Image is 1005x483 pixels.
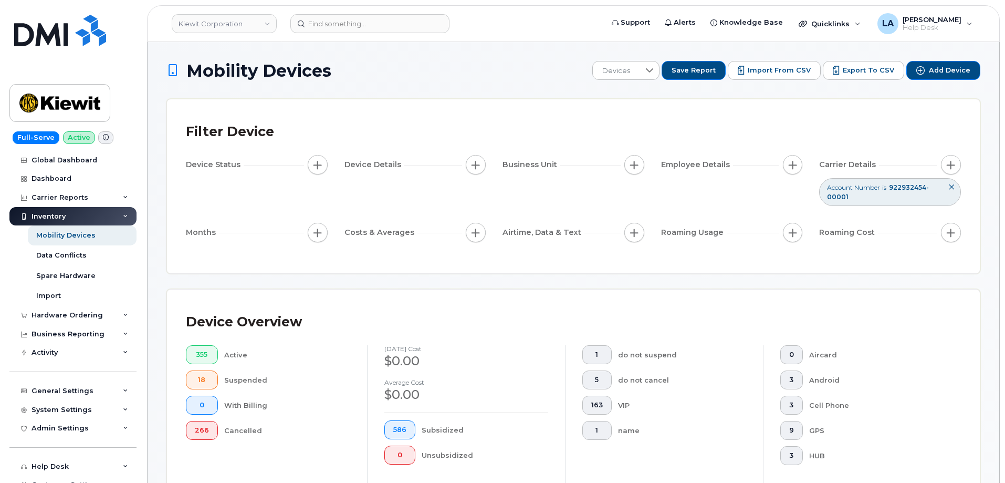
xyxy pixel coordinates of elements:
[882,183,886,192] span: is
[224,421,351,440] div: Cancelled
[618,345,747,364] div: do not suspend
[789,401,794,409] span: 3
[819,159,879,170] span: Carrier Details
[959,437,997,475] iframe: Messenger Launcher
[591,401,603,409] span: 163
[502,227,584,238] span: Airtime, Data & Text
[422,446,549,465] div: Unsubsidized
[186,159,244,170] span: Device Status
[582,345,612,364] button: 1
[728,61,821,80] button: Import from CSV
[809,371,945,389] div: Android
[224,396,351,415] div: With Billing
[780,396,803,415] button: 3
[780,371,803,389] button: 3
[186,371,218,389] button: 18
[384,379,548,386] h4: Average cost
[384,386,548,404] div: $0.00
[809,446,945,465] div: HUB
[823,61,904,80] button: Export to CSV
[906,61,980,80] button: Add Device
[618,396,747,415] div: VIP
[186,61,331,80] span: Mobility Devices
[827,183,880,192] span: Account Number
[224,371,351,389] div: Suspended
[789,351,794,359] span: 0
[422,420,549,439] div: Subsidized
[618,371,747,389] div: do not cancel
[780,446,803,465] button: 3
[195,376,209,384] span: 18
[789,426,794,435] span: 9
[186,309,302,336] div: Device Overview
[393,451,406,459] span: 0
[186,118,274,146] div: Filter Device
[661,159,733,170] span: Employee Details
[384,345,548,352] h4: [DATE] cost
[195,351,209,359] span: 355
[195,426,209,435] span: 266
[582,421,612,440] button: 1
[661,227,727,238] span: Roaming Usage
[809,396,945,415] div: Cell Phone
[384,352,548,370] div: $0.00
[809,421,945,440] div: GPS
[186,345,218,364] button: 355
[186,396,218,415] button: 0
[748,66,811,75] span: Import from CSV
[502,159,560,170] span: Business Unit
[186,227,219,238] span: Months
[344,159,404,170] span: Device Details
[591,376,603,384] span: 5
[344,227,417,238] span: Costs & Averages
[582,396,612,415] button: 163
[780,421,803,440] button: 9
[662,61,726,80] button: Save Report
[789,451,794,460] span: 3
[186,421,218,440] button: 266
[789,376,794,384] span: 3
[393,426,406,434] span: 586
[843,66,894,75] span: Export to CSV
[819,227,878,238] span: Roaming Cost
[618,421,747,440] div: name
[591,351,603,359] span: 1
[593,61,640,80] span: Devices
[672,66,716,75] span: Save Report
[384,446,415,465] button: 0
[929,66,970,75] span: Add Device
[809,345,945,364] div: Aircard
[780,345,803,364] button: 0
[224,345,351,364] div: Active
[195,401,209,409] span: 0
[582,371,612,389] button: 5
[384,420,415,439] button: 586
[591,426,603,435] span: 1
[827,183,929,200] span: 922932454-00001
